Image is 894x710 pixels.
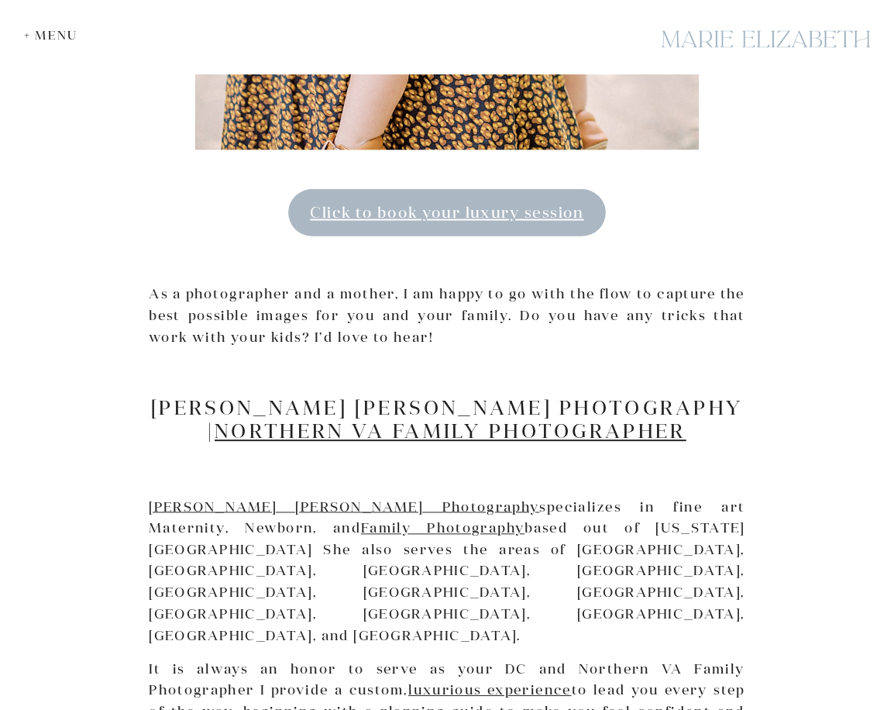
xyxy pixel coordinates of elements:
[361,519,524,536] a: Family Photography
[408,681,571,698] a: luxurious experience
[149,496,744,646] p: specializes in fine art Maternity, Newborn, and based out of [US_STATE][GEOGRAPHIC_DATA] She also...
[149,396,744,443] h2: [PERSON_NAME] [PERSON_NAME] Photography |
[288,189,605,236] a: Click to book your luxury session
[149,498,539,515] a: [PERSON_NAME] [PERSON_NAME] Photography
[215,419,686,443] a: Northern VA Family Photographer
[310,203,583,222] span: Click to book your luxury session
[24,28,86,42] div: + Menu
[149,284,744,348] p: As a photographer and a mother, I am happy to go with the flow to capture the best possible image...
